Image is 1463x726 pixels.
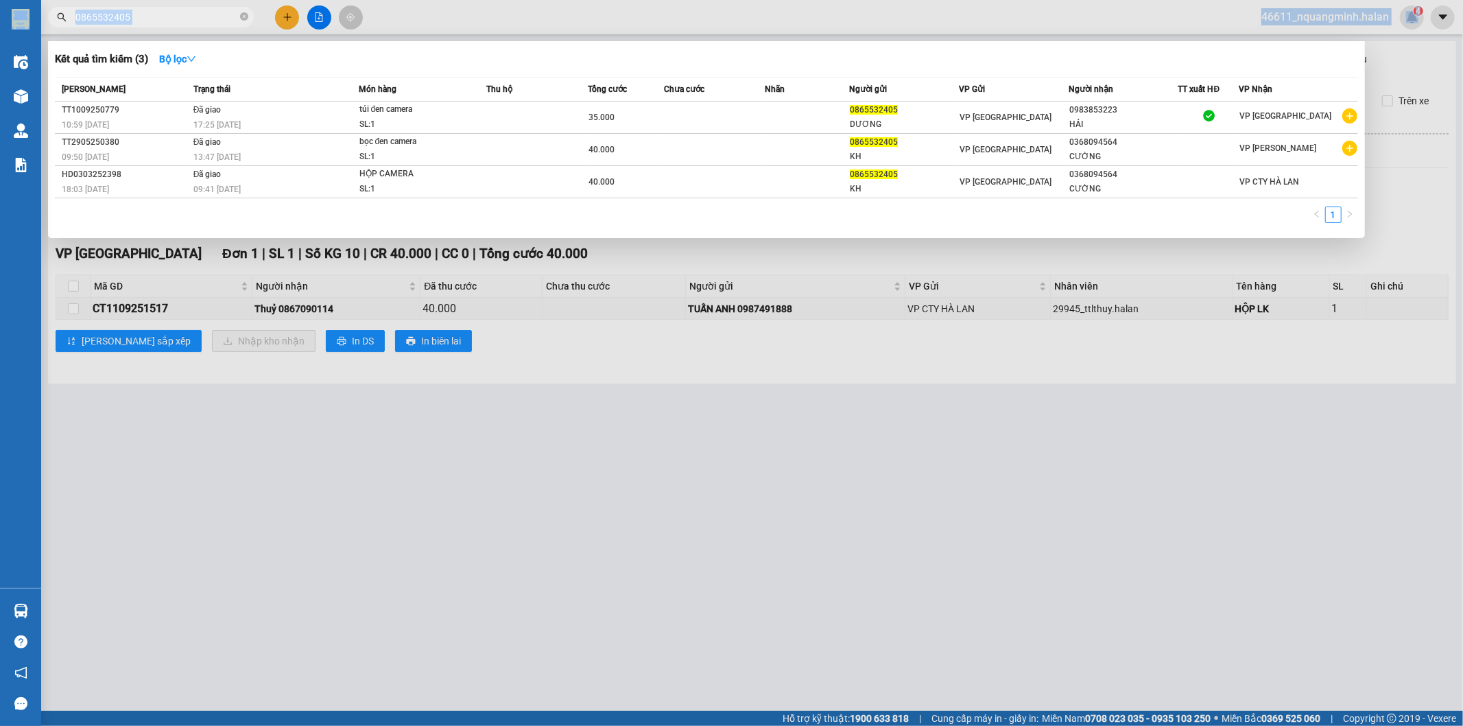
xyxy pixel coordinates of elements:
button: left [1309,207,1325,223]
li: 1 [1325,207,1342,223]
strong: Bộ lọc [159,54,196,65]
span: Thu hộ [487,84,513,94]
span: Người nhận [1069,84,1113,94]
div: SL: 1 [359,182,462,197]
span: 13:47 [DATE] [193,152,241,162]
span: VP CTY HÀ LAN [1239,177,1299,187]
span: VP [GEOGRAPHIC_DATA] [960,177,1051,187]
div: bọc đen camera [359,134,462,150]
div: SL: 1 [359,150,462,165]
div: HẢI [1069,117,1178,132]
span: VP Nhận [1239,84,1272,94]
img: warehouse-icon [14,55,28,69]
span: Trạng thái [193,84,230,94]
span: 0865532405 [850,105,898,115]
span: VP Gửi [959,84,985,94]
span: notification [14,666,27,679]
div: KH [850,182,958,196]
img: logo.jpg [17,17,120,86]
span: Chưa cước [664,84,704,94]
span: 10:59 [DATE] [62,120,109,130]
img: warehouse-icon [14,604,28,618]
span: close-circle [240,12,248,21]
span: right [1346,210,1354,218]
span: 09:41 [DATE] [193,185,241,194]
span: plus-circle [1342,141,1357,156]
div: 0983853223 [1069,103,1178,117]
span: search [57,12,67,22]
span: VP [GEOGRAPHIC_DATA] [960,113,1051,122]
span: left [1313,210,1321,218]
span: 09:50 [DATE] [62,152,109,162]
span: 40.000 [588,145,615,154]
b: GỬI : VP [GEOGRAPHIC_DATA] [17,93,204,139]
span: 0865532405 [850,169,898,179]
img: solution-icon [14,158,28,172]
div: HỘP CAMERA [359,167,462,182]
button: right [1342,207,1358,223]
span: Đã giao [193,169,222,179]
span: close-circle [240,11,248,24]
span: TT xuất HĐ [1178,84,1220,94]
span: VP [PERSON_NAME] [1239,143,1316,153]
span: message [14,697,27,710]
span: Tổng cước [588,84,627,94]
span: question-circle [14,635,27,648]
li: Next Page [1342,207,1358,223]
div: SL: 1 [359,117,462,132]
h3: Kết quả tìm kiếm ( 3 ) [55,52,148,67]
img: warehouse-icon [14,124,28,138]
span: VP [GEOGRAPHIC_DATA] [960,145,1051,154]
img: logo-vxr [12,9,29,30]
span: 40.000 [588,177,615,187]
span: Món hàng [359,84,396,94]
div: HD0303252398 [62,167,189,182]
img: warehouse-icon [14,89,28,104]
div: 0368094564 [1069,167,1178,182]
span: Nhãn [765,84,785,94]
li: 271 - [PERSON_NAME] - [GEOGRAPHIC_DATA] - [GEOGRAPHIC_DATA] [128,34,573,51]
div: KH [850,150,958,164]
a: 1 [1326,207,1341,222]
span: Đã giao [193,137,222,147]
div: TT1009250779 [62,103,189,117]
div: CƯỜNG [1069,150,1178,164]
div: DƯƠNG [850,117,958,132]
button: Bộ lọcdown [148,48,207,70]
div: TT2905250380 [62,135,189,150]
span: 18:03 [DATE] [62,185,109,194]
span: 35.000 [588,113,615,122]
span: Đã giao [193,105,222,115]
div: túi đen camera [359,102,462,117]
span: 0865532405 [850,137,898,147]
span: 17:25 [DATE] [193,120,241,130]
div: 0368094564 [1069,135,1178,150]
span: down [187,54,196,64]
span: [PERSON_NAME] [62,84,126,94]
li: Previous Page [1309,207,1325,223]
div: CƯỜNG [1069,182,1178,196]
input: Tìm tên, số ĐT hoặc mã đơn [75,10,237,25]
span: Người gửi [849,84,887,94]
span: plus-circle [1342,108,1357,124]
span: VP [GEOGRAPHIC_DATA] [1239,111,1331,121]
